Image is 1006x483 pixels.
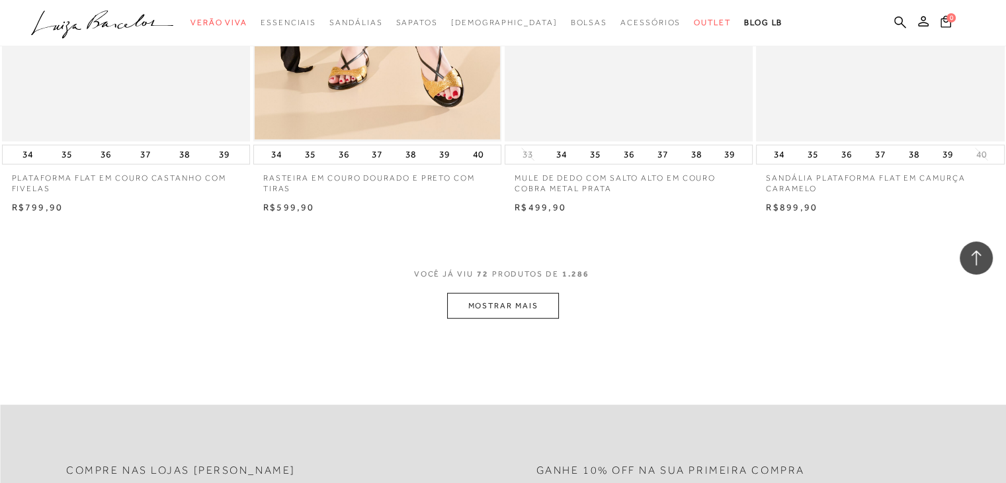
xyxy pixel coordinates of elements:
[368,146,386,164] button: 37
[905,146,923,164] button: 38
[570,11,607,35] a: categoryNavScreenReaderText
[804,146,822,164] button: 35
[837,146,856,164] button: 36
[267,146,286,164] button: 34
[263,202,315,212] span: R$599,90
[469,146,487,164] button: 40
[744,11,782,35] a: BLOG LB
[586,146,605,164] button: 35
[570,18,607,27] span: Bolsas
[946,13,956,22] span: 0
[190,18,247,27] span: Verão Viva
[19,146,37,164] button: 34
[972,148,991,161] button: 40
[939,146,957,164] button: 39
[2,165,250,195] a: PLATAFORMA FLAT EM COURO CASTANHO COM FIVELAS
[620,146,638,164] button: 36
[447,293,558,319] button: MOSTRAR MAIS
[766,202,817,212] span: R$899,90
[12,202,63,212] span: R$799,90
[519,148,537,161] button: 33
[215,146,233,164] button: 39
[770,146,788,164] button: 34
[653,146,672,164] button: 37
[687,146,705,164] button: 38
[871,146,890,164] button: 37
[451,18,558,27] span: [DEMOGRAPHIC_DATA]
[97,146,115,164] button: 36
[136,146,155,164] button: 37
[536,464,805,477] h2: Ganhe 10% off na sua primeira compra
[329,11,382,35] a: categoryNavScreenReaderText
[694,11,731,35] a: categoryNavScreenReaderText
[66,464,296,477] h2: Compre nas lojas [PERSON_NAME]
[401,146,420,164] button: 38
[620,18,681,27] span: Acessórios
[301,146,319,164] button: 35
[396,11,437,35] a: categoryNavScreenReaderText
[175,146,194,164] button: 38
[190,11,247,35] a: categoryNavScreenReaderText
[515,202,566,212] span: R$499,90
[937,15,955,32] button: 0
[744,18,782,27] span: BLOG LB
[396,18,437,27] span: Sapatos
[261,11,316,35] a: categoryNavScreenReaderText
[253,165,501,195] a: RASTEIRA EM COURO DOURADO E PRETO COM TIRAS
[492,269,559,280] span: PRODUTOS DE
[756,165,1004,195] a: SANDÁLIA PLATAFORMA FLAT EM CAMURÇA CARAMELO
[562,269,589,293] span: 1.286
[720,146,739,164] button: 39
[334,146,353,164] button: 36
[620,11,681,35] a: categoryNavScreenReaderText
[477,269,489,293] span: 72
[694,18,731,27] span: Outlet
[505,165,753,195] a: MULE DE DEDO COM SALTO ALTO EM COURO COBRA METAL PRATA
[329,18,382,27] span: Sandálias
[451,11,558,35] a: noSubCategoriesText
[552,146,571,164] button: 34
[261,18,316,27] span: Essenciais
[414,269,474,280] span: VOCê JÁ VIU
[435,146,454,164] button: 39
[58,146,76,164] button: 35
